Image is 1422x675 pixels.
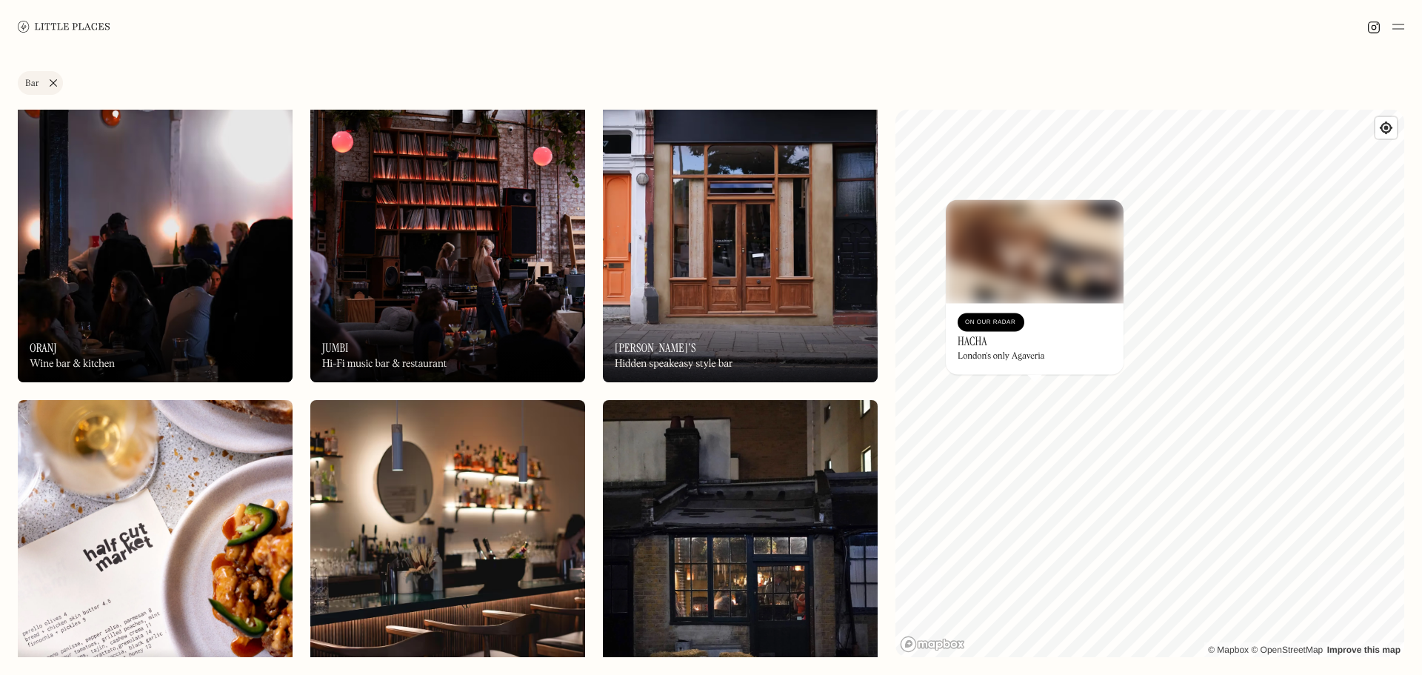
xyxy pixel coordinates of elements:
canvas: Map [895,110,1404,657]
a: Mapbox [1208,645,1249,655]
a: OpenStreetMap [1251,645,1323,655]
a: Bar [18,71,63,95]
div: Bar [25,79,39,88]
h3: Jumbi [322,341,348,355]
div: Hidden speakeasy style bar [615,358,733,370]
h3: Hacha [958,334,987,348]
h3: Oranj [30,341,57,355]
a: Mapbox homepage [900,636,965,653]
a: HachaHachaOn Our RadarHachaLondon's only Agaveria [946,199,1124,374]
a: Improve this map [1327,645,1401,655]
img: Hacha [946,199,1124,303]
a: JumbiJumbiJumbiHi-Fi music bar & restaurant [310,53,585,382]
div: London's only Agaveria [958,352,1044,362]
a: OranjOranjOranjWine bar & kitchen [18,53,293,382]
button: Find my location [1375,117,1397,139]
div: Wine bar & kitchen [30,358,115,370]
div: Hi-Fi music bar & restaurant [322,358,447,370]
a: Charlie'sCharlie's[PERSON_NAME]'sHidden speakeasy style bar [603,53,878,382]
div: On Our Radar [965,315,1017,330]
h3: [PERSON_NAME]'s [615,341,696,355]
img: Jumbi [310,53,585,382]
img: Charlie's [603,53,878,382]
img: Oranj [18,53,293,382]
